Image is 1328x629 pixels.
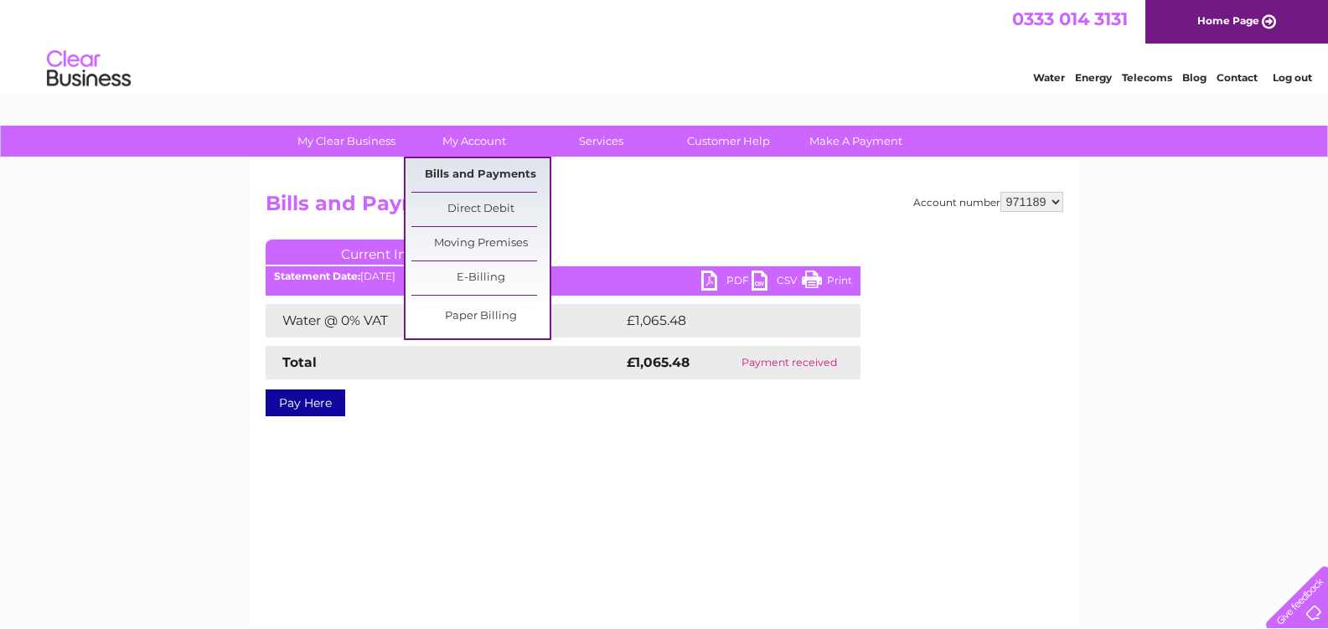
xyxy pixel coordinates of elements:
[269,9,1061,81] div: Clear Business is a trading name of Verastar Limited (registered in [GEOGRAPHIC_DATA] No. 3667643...
[719,346,860,379] td: Payment received
[623,304,835,338] td: £1,065.48
[752,271,802,295] a: CSV
[266,240,517,265] a: Current Invoice
[411,227,550,260] a: Moving Premises
[282,354,317,370] strong: Total
[411,158,550,192] a: Bills and Payments
[787,126,925,157] a: Make A Payment
[627,354,690,370] strong: £1,065.48
[659,126,798,157] a: Customer Help
[411,300,550,333] a: Paper Billing
[411,261,550,295] a: E-Billing
[266,304,623,338] td: Water @ 0% VAT
[1217,71,1258,84] a: Contact
[274,270,360,282] b: Statement Date:
[266,192,1063,224] h2: Bills and Payments
[1273,71,1312,84] a: Log out
[1122,71,1172,84] a: Telecoms
[913,192,1063,212] div: Account number
[411,193,550,226] a: Direct Debit
[277,126,416,157] a: My Clear Business
[266,271,860,282] div: [DATE]
[405,126,543,157] a: My Account
[701,271,752,295] a: PDF
[1075,71,1112,84] a: Energy
[1012,8,1128,29] a: 0333 014 3131
[802,271,852,295] a: Print
[1033,71,1065,84] a: Water
[1182,71,1207,84] a: Blog
[46,44,132,95] img: logo.png
[266,389,345,416] a: Pay Here
[532,126,670,157] a: Services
